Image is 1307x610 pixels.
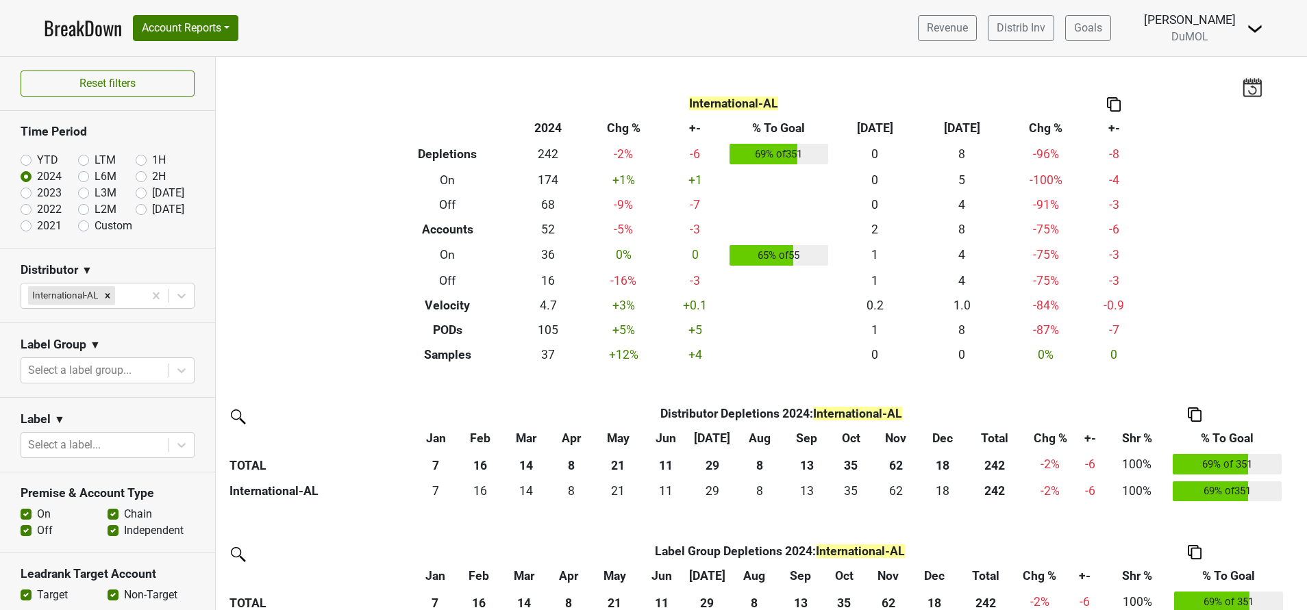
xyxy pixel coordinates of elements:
[736,478,784,505] td: 8.333
[1169,426,1285,450] th: % To Goal: activate to sort column ascending
[739,482,781,500] div: 8
[583,242,664,269] td: 0 %
[458,426,502,450] th: Feb: activate to sort column ascending
[832,116,919,140] th: [DATE]
[457,539,1104,563] th: Label Group Depletions 2024 :
[583,293,664,318] td: +3 %
[832,242,919,269] td: 1
[832,217,919,242] td: 2
[514,268,583,293] td: 16
[382,242,514,269] th: On
[688,478,735,505] td: 28.5
[514,168,583,192] td: 174
[872,450,919,478] th: 62
[37,201,62,218] label: 2022
[583,116,664,140] th: Chg %
[923,482,962,500] div: 18
[778,563,823,588] th: Sep: activate to sort column ascending
[726,116,832,140] th: % To Goal
[37,168,62,185] label: 2024
[583,318,664,342] td: +5 %
[596,482,640,500] div: 21
[1104,450,1170,478] td: 100%
[830,426,872,450] th: Oct: activate to sort column ascending
[152,168,166,185] label: 2H
[919,318,1006,342] td: 8
[1242,77,1262,97] img: last_updated_date
[583,192,664,217] td: -9 %
[919,268,1006,293] td: 4
[830,450,872,478] th: 35
[1107,97,1121,112] img: Copy to clipboard
[664,192,725,217] td: -7
[1188,407,1202,422] img: Copy to clipboard
[736,450,784,478] th: 8
[124,506,152,522] label: Chain
[736,426,784,450] th: Aug: activate to sort column ascending
[1006,168,1087,192] td: -100 %
[1080,595,1090,609] span: -6
[784,478,830,505] td: 12.999
[28,286,100,304] div: International-AL
[226,405,248,427] img: filter
[583,140,664,168] td: -2 %
[501,563,547,588] th: Mar: activate to sort column ascending
[90,337,101,353] span: ▼
[966,478,1025,505] th: 241.833
[664,140,725,168] td: -6
[414,478,458,505] td: 6.666
[832,268,919,293] td: 1
[865,563,912,588] th: Nov: activate to sort column ascending
[919,478,965,505] td: 18.334
[152,152,166,168] label: 1H
[832,293,919,318] td: 0.2
[823,563,865,588] th: Oct: activate to sort column ascending
[1247,21,1263,37] img: Dropdown Menu
[21,567,195,581] h3: Leadrank Target Account
[458,450,502,478] th: 16
[872,426,919,450] th: Nov: activate to sort column ascending
[226,542,248,564] img: filter
[21,263,78,277] h3: Distributor
[413,563,457,588] th: Jan: activate to sort column ascending
[1171,563,1286,588] th: % To Goal: activate to sort column ascending
[1086,342,1141,367] td: 0
[1006,217,1087,242] td: -75 %
[832,192,919,217] td: 0
[21,71,195,97] button: Reset filters
[458,478,502,505] td: 15.501
[647,482,685,500] div: 11
[133,15,238,41] button: Account Reports
[152,201,184,218] label: [DATE]
[919,168,1006,192] td: 5
[152,185,184,201] label: [DATE]
[1066,563,1104,588] th: +-: activate to sort column ascending
[54,411,65,428] span: ▼
[37,218,62,234] label: 2021
[461,482,499,500] div: 16
[918,15,977,41] a: Revenue
[688,426,735,450] th: Jul: activate to sort column ascending
[643,426,688,450] th: Jun: activate to sort column ascending
[382,342,514,367] th: Samples
[664,168,725,192] td: +1
[664,116,725,140] th: +-
[1014,563,1065,588] th: Chg %: activate to sort column ascending
[988,15,1054,41] a: Distrib Inv
[44,14,122,42] a: BreakDown
[382,192,514,217] th: Off
[382,140,514,168] th: Depletions
[664,217,725,242] td: -3
[813,407,902,420] span: International-AL
[1006,192,1087,217] td: -91 %
[514,242,583,269] td: 36
[593,450,644,478] th: 21
[547,563,590,588] th: Apr: activate to sort column ascending
[1171,30,1208,43] span: DuMOL
[514,116,583,140] th: 2024
[514,293,583,318] td: 4.7
[787,482,827,500] div: 13
[226,478,414,505] th: International-AL
[1086,318,1141,342] td: -7
[684,563,730,588] th: Jul: activate to sort column ascending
